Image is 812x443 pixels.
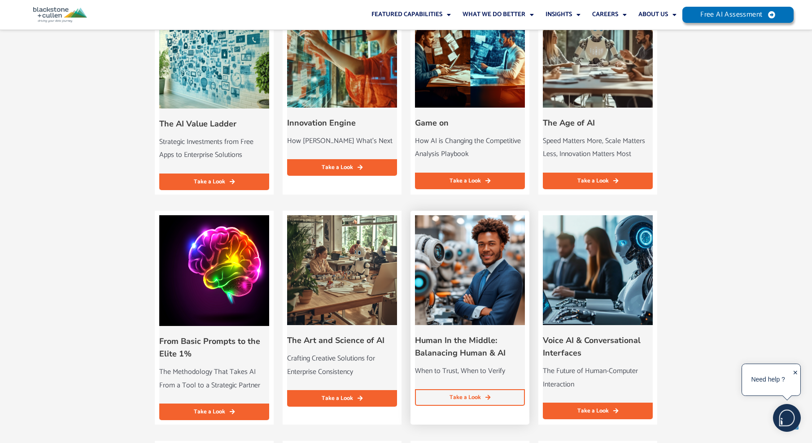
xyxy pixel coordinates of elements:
img: AI Prompting [159,215,269,326]
span: Take a Look [194,179,225,185]
p: Crafting Creative Solutions for Enterprise Consistency [287,352,397,378]
a: Take a Look [159,404,269,420]
span: Take a Look [577,408,609,414]
a: Take a Look [159,174,269,190]
span: Take a Look [577,178,609,184]
a: Take a Look [415,173,525,189]
span: Take a Look [322,165,353,170]
a: Take a Look [287,390,397,407]
a: Take a Look [287,159,397,176]
div: Need help ? [743,365,793,394]
p: Strategic Investments from Free Apps to Enterprise Solutions [159,135,269,162]
p: Speed Matters More, Scale Matters Less, Innovation Matters Most [543,135,653,161]
h4: The Age of AI [543,117,646,129]
p: The Future of Human-Computer Interaction [543,365,653,391]
h4: Human In the Middle: Balanacing Human & AI [415,334,518,359]
img: Art and Science of AI [287,215,397,325]
a: Free AI Assessment [682,7,794,23]
h4: Innovation Engine [287,117,390,129]
span: Take a Look [450,395,481,400]
h4: From Basic Prompts to the Elite 1% [159,335,262,360]
h4: The AI Value Ladder [159,117,262,130]
a: Take a Look [543,173,653,189]
img: users%2F5SSOSaKfQqXq3cFEnIZRYMEs4ra2%2Fmedia%2Fimages%2F-Bulle%20blanche%20sans%20fond%20%2B%20ma... [773,404,800,431]
h4: The Art and Science of AI [287,334,390,347]
a: Take a Look [415,389,525,406]
h4: Voice AI & Conversational Interfaces [543,334,646,359]
span: Take a Look [450,178,481,184]
p: How AI is Changing the Competitive Analysis Playbook [415,135,525,161]
p: When to Trust, When to Verify [415,365,525,378]
span: Free AI Assessment [700,11,762,18]
img: Voice AI [543,215,653,325]
img: Human in the Middle HITM [415,215,525,325]
h4: Game on [415,117,518,129]
span: Take a Look [322,395,353,401]
p: The Methodology That Takes AI From a Tool to a Strategic Partner [159,365,269,392]
p: How [PERSON_NAME] What’s Next [287,135,397,148]
span: Take a Look [194,409,225,415]
a: Take a Look [543,403,653,419]
div: ✕ [793,366,798,394]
